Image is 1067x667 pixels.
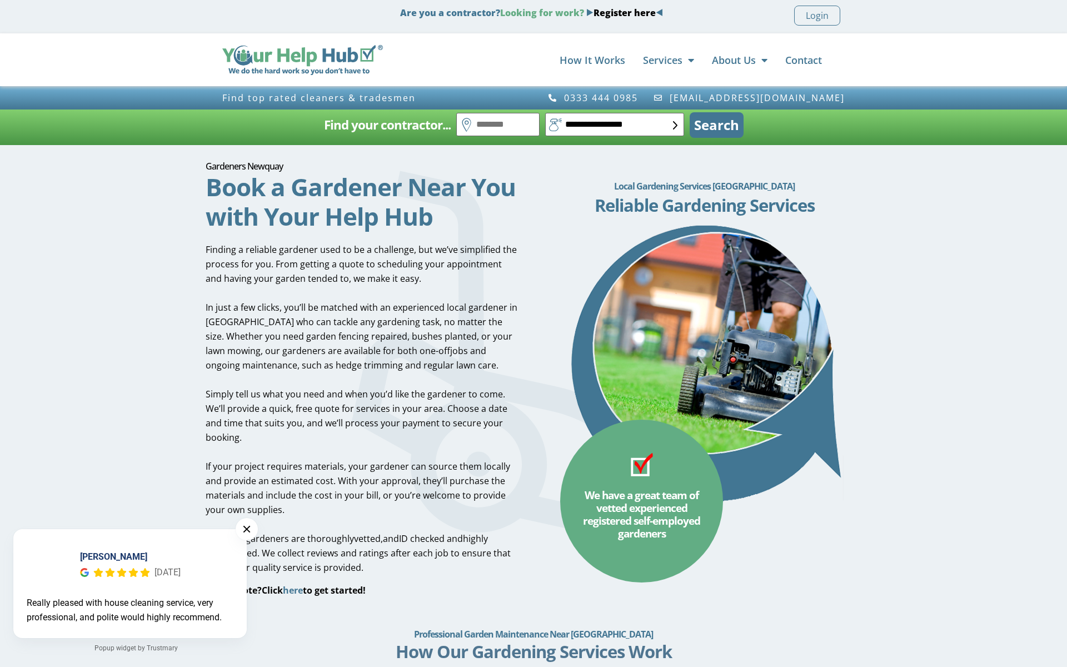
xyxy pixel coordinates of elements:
span: Finding a reliable gardener used to be a challenge, but we’ve simplified the process for you. Fro... [206,243,517,285]
a: here [283,584,303,596]
span: ing [248,345,261,357]
h3: Find top rated cleaners & tradesmen [222,93,528,103]
a: Popup widget by Trustmary [13,643,259,654]
h3: Reliable Gardening Services [547,197,861,214]
span: off [438,345,450,357]
h2: Book a Gardener Near You with Your Help Hub [206,172,520,231]
span: In just a few clicks, you’ll be matched with an experienced local gardener in [GEOGRAPHIC_DATA] w... [206,301,517,357]
a: Contact [785,49,822,71]
div: [DATE] [154,565,181,580]
h2: Local Gardening Services [GEOGRAPHIC_DATA] [547,175,861,197]
a: Login [794,6,840,26]
span: Looking for work? [500,7,584,19]
a: How It Works [560,49,625,71]
span: If your project requires materials, your gardener can source them locally and provide an estimate... [206,460,510,516]
img: Blue Arrow - Right [586,9,594,16]
img: Gardeners Newquay - gardening services arrow [566,225,844,503]
span: Click [262,584,283,596]
button: Search [690,112,744,138]
div: Google [80,568,89,577]
img: Your Help Hub Wide Logo [222,45,383,75]
span: All of our gardeners are thoroughly [206,532,354,545]
h3: How Our Gardening Services Work [396,643,672,660]
span: Login [806,8,829,23]
a: 0333 444 0985 [547,93,638,103]
nav: Menu [394,49,822,71]
strong: Are you a contractor? [400,7,663,19]
span: vetted, [354,532,383,545]
span: , our gardeners are available for both one- [261,345,438,357]
span: and [383,532,399,545]
span: 0333 444 0985 [561,93,638,103]
span: ID checked and [399,532,463,545]
a: [EMAIL_ADDRESS][DOMAIN_NAME] [654,93,845,103]
img: Google Reviews [80,568,89,577]
div: [PERSON_NAME] [80,550,181,564]
a: Register here [594,7,656,19]
span: [EMAIL_ADDRESS][DOMAIN_NAME] [667,93,845,103]
img: select-box-form.svg [673,121,678,130]
a: About Us [712,49,767,71]
span: to get started! [303,584,366,596]
span: highly experienced. We collect reviews and ratings after each job to ensure that only 5-star qual... [206,532,511,574]
span: Simply tell us what you need and when you’d like the gardener to come. We’ll provide a quick, fre... [206,388,507,444]
h2: Find your contractor... [324,114,451,136]
img: Blue Arrow - Left [656,9,663,16]
span: We have a great team of vetted experienced registered self-employed gardeners [583,488,700,541]
div: Really pleased with house cleaning service, very professional, and polite would highly recommend. [27,596,233,625]
h2: Professional Garden Maintenance Near [GEOGRAPHIC_DATA] [414,623,653,645]
a: Services [643,49,694,71]
h1: Gardeners Newquay [206,162,520,171]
